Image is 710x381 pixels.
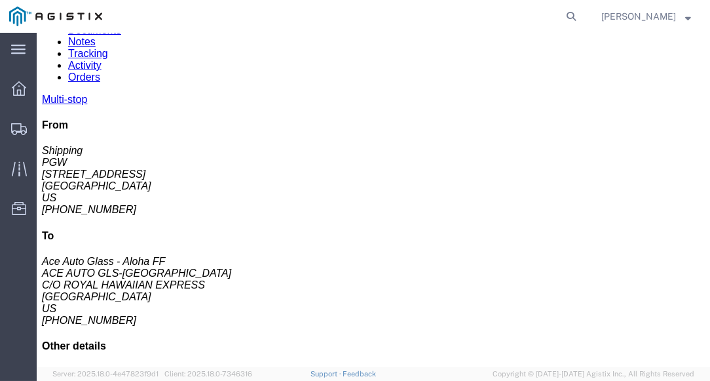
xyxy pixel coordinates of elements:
[37,33,710,367] iframe: FS Legacy Container
[493,369,694,380] span: Copyright © [DATE]-[DATE] Agistix Inc., All Rights Reserved
[601,9,692,24] button: [PERSON_NAME]
[164,370,252,378] span: Client: 2025.18.0-7346316
[601,9,676,24] span: Kurt Hutto
[343,370,376,378] a: Feedback
[9,7,102,26] img: logo
[310,370,343,378] a: Support
[52,370,159,378] span: Server: 2025.18.0-4e47823f9d1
